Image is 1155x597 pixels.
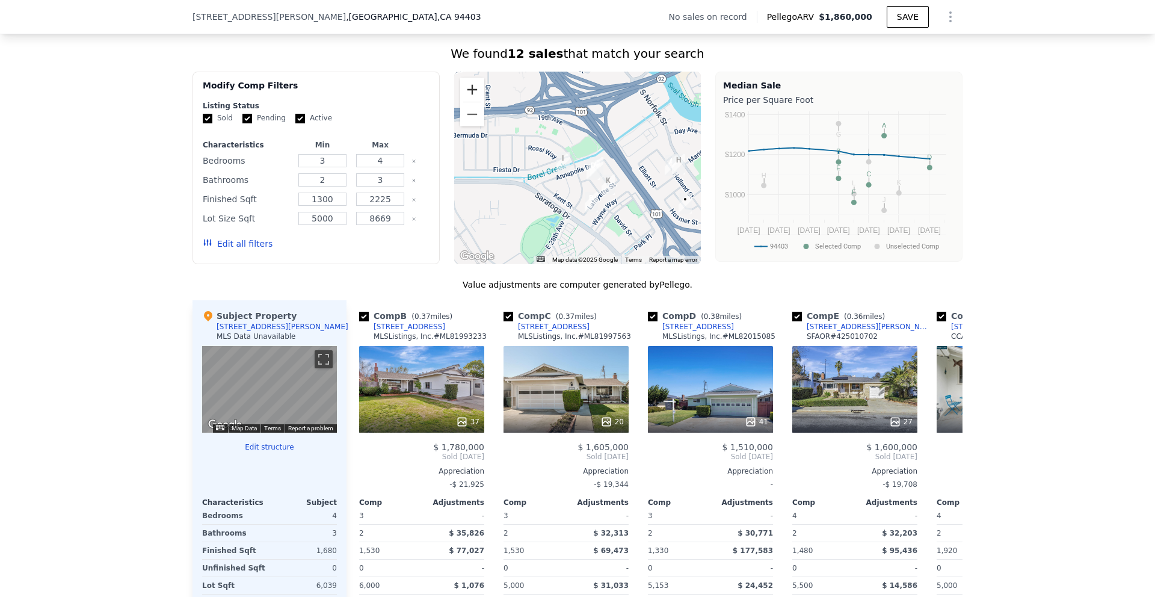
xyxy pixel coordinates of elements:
[205,417,245,433] img: Google
[232,424,257,433] button: Map Data
[887,6,929,28] button: SAVE
[827,226,850,235] text: [DATE]
[648,498,710,507] div: Comp
[798,226,821,235] text: [DATE]
[203,79,430,101] div: Modify Comp Filters
[568,560,629,577] div: -
[264,425,281,432] a: Terms (opens in new tab)
[203,140,291,150] div: Characteristics
[857,507,917,524] div: -
[359,581,380,590] span: 6,000
[649,256,697,263] a: Report a map error
[792,466,917,476] div: Appreciation
[504,581,524,590] span: 5,000
[407,312,457,321] span: ( miles)
[704,312,720,321] span: 0.38
[722,442,773,452] span: $ 1,510,000
[937,525,997,542] div: 2
[951,322,1076,332] div: [STREET_ADDRESS][DATE][PERSON_NAME]
[272,577,337,594] div: 6,039
[296,140,349,150] div: Min
[359,546,380,555] span: 1,530
[449,546,484,555] span: $ 77,027
[836,147,840,155] text: B
[882,581,917,590] span: $ 14,586
[725,150,745,159] text: $1200
[792,322,932,332] a: [STREET_ADDRESS][PERSON_NAME]
[767,11,819,23] span: Pellego ARV
[593,546,629,555] span: $ 69,473
[202,346,337,433] div: Map
[566,498,629,507] div: Adjustments
[203,152,291,169] div: Bedrooms
[374,332,487,341] div: MLSListings, Inc. # ML81993233
[433,442,484,452] span: $ 1,780,000
[792,310,890,322] div: Comp E
[504,546,524,555] span: 1,530
[836,164,840,172] text: E
[504,322,590,332] a: [STREET_ADDRESS]
[852,179,855,187] text: L
[738,581,773,590] span: $ 24,452
[648,512,653,520] span: 3
[594,480,629,489] span: -$ 19,344
[272,525,337,542] div: 3
[411,197,416,202] button: Clear
[792,581,813,590] span: 5,500
[269,498,337,507] div: Subject
[454,581,484,590] span: $ 1,076
[723,108,955,259] div: A chart.
[738,529,773,537] span: $ 30,771
[288,425,333,432] a: Report a problem
[857,226,880,235] text: [DATE]
[374,322,445,332] div: [STREET_ADDRESS]
[792,525,852,542] div: 2
[504,564,508,572] span: 0
[202,525,267,542] div: Bathrooms
[203,113,233,123] label: Sold
[242,114,252,123] input: Pending
[558,312,574,321] span: 0.37
[668,11,756,23] div: No sales on record
[272,507,337,524] div: 4
[937,546,957,555] span: 1,920
[590,157,603,178] div: 2224 Southampton Way
[217,322,348,332] div: [STREET_ADDRESS][PERSON_NAME]
[295,113,332,123] label: Active
[847,312,863,321] span: 0.36
[411,217,416,221] button: Clear
[648,525,708,542] div: 2
[600,416,624,428] div: 20
[602,175,615,195] div: 1118 Lafayette St
[202,560,267,577] div: Unfinished Sqft
[937,466,1062,476] div: Appreciation
[710,498,773,507] div: Adjustments
[354,140,407,150] div: Max
[552,256,618,263] span: Map data ©2025 Google
[411,159,416,164] button: Clear
[424,507,484,524] div: -
[768,226,790,235] text: [DATE]
[889,416,913,428] div: 27
[679,193,692,214] div: 2736 Foster St
[460,102,484,126] button: Zoom out
[648,310,747,322] div: Comp D
[359,564,364,572] span: 0
[857,560,917,577] div: -
[713,560,773,577] div: -
[713,507,773,524] div: -
[585,192,598,212] div: 1028 Lafayette St
[203,210,291,227] div: Lot Size Sqft
[449,480,484,489] span: -$ 21,925
[807,322,932,332] div: [STREET_ADDRESS][PERSON_NAME]
[449,529,484,537] span: $ 35,826
[648,322,734,332] a: [STREET_ADDRESS]
[648,564,653,572] span: 0
[202,310,297,322] div: Subject Property
[937,512,941,520] span: 4
[359,322,445,332] a: [STREET_ADDRESS]
[937,564,941,572] span: 0
[359,466,484,476] div: Appreciation
[460,78,484,102] button: Zoom in
[203,238,273,250] button: Edit all filters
